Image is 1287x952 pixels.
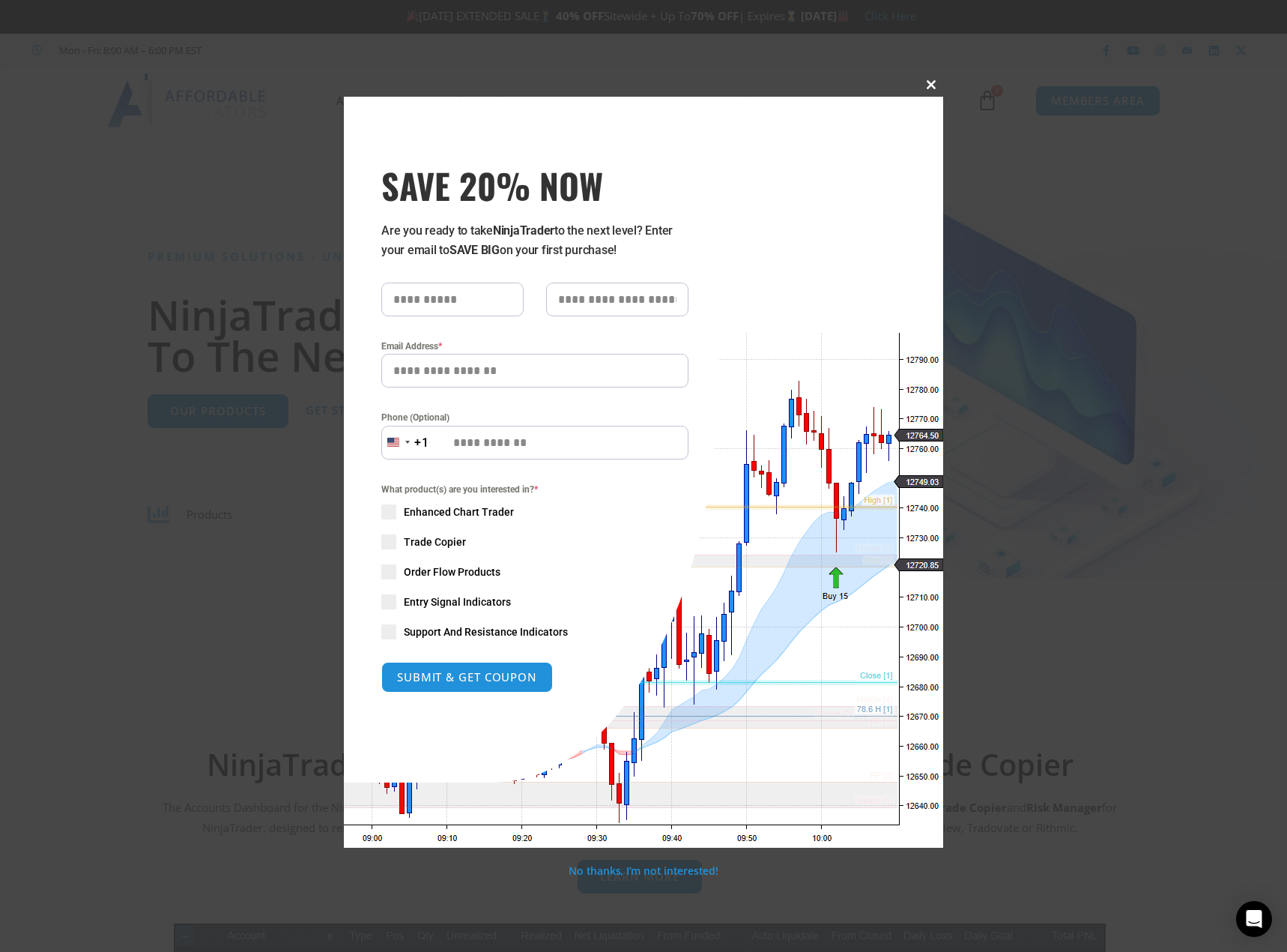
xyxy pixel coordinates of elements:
label: Trade Copier [381,534,688,549]
strong: NinjaTrader [493,223,554,238]
label: Phone (Optional) [381,410,688,425]
p: Are you ready to take to the next level? Enter your email to on your first purchase! [381,221,688,260]
span: Trade Copier [404,534,466,549]
span: Enhanced Chart Trader [404,504,514,519]
label: Support And Resistance Indicators [381,624,688,639]
a: No thanks, I’m not interested! [569,864,718,878]
label: Email Address [381,339,688,354]
span: Entry Signal Indicators [404,594,511,609]
button: Selected country [381,426,429,460]
label: Entry Signal Indicators [381,594,688,609]
label: Order Flow Products [381,564,688,579]
span: Support And Resistance Indicators [404,624,568,639]
label: Enhanced Chart Trader [381,504,688,519]
span: What product(s) are you interested in? [381,482,688,497]
span: SAVE 20% NOW [381,164,688,206]
span: Order Flow Products [404,564,500,579]
div: +1 [414,433,429,453]
div: Open Intercom Messenger [1236,901,1272,937]
button: SUBMIT & GET COUPON [381,662,553,693]
strong: SAVE BIG [449,243,500,257]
